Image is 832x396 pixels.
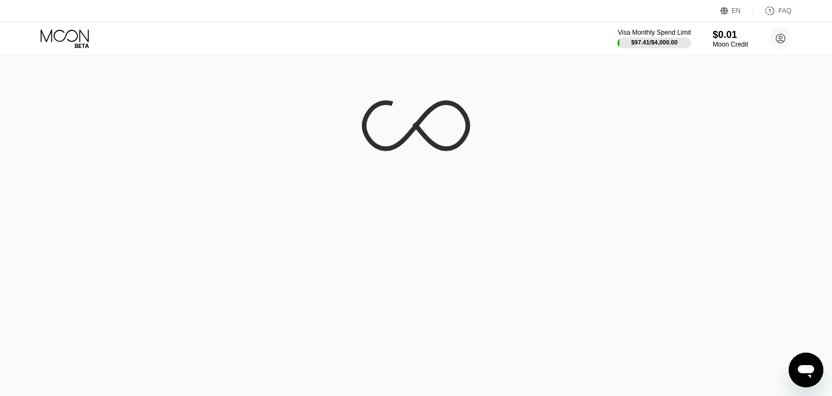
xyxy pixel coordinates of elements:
div: EN [720,5,753,16]
div: Moon Credit [713,41,748,48]
iframe: Button to launch messaging window, conversation in progress [789,353,823,387]
div: $0.01Moon Credit [713,29,748,48]
div: Visa Monthly Spend Limit [617,29,691,36]
div: $0.01 [713,29,748,41]
div: $97.41 / $4,000.00 [631,39,678,46]
div: Visa Monthly Spend Limit$97.41/$4,000.00 [617,29,691,48]
div: FAQ [753,5,791,16]
div: EN [732,7,741,15]
div: FAQ [778,7,791,15]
